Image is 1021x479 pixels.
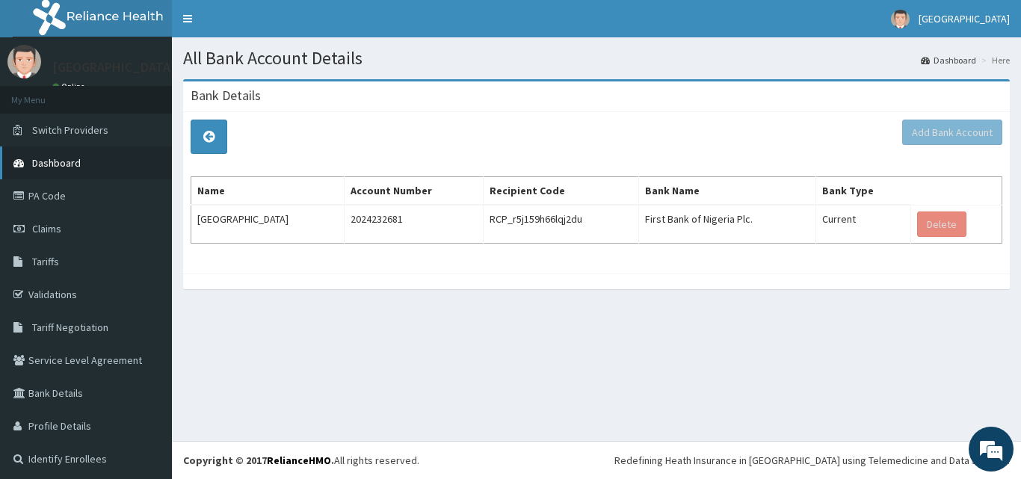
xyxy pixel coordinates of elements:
[483,177,638,205] th: Recipient Code
[52,61,176,74] p: [GEOGRAPHIC_DATA]
[638,205,816,243] td: First Bank of Nigeria Plc.
[191,89,261,102] h3: Bank Details
[902,120,1002,145] button: Add Bank Account
[32,321,108,334] span: Tariff Negotiation
[891,10,910,28] img: User Image
[191,205,345,243] td: [GEOGRAPHIC_DATA]
[483,205,638,243] td: RCP_r5j159h66lqj2du
[52,81,88,92] a: Online
[978,54,1010,67] li: Here
[638,177,816,205] th: Bank Name
[919,12,1010,25] span: [GEOGRAPHIC_DATA]
[78,84,251,103] div: Chat with us now
[32,156,81,170] span: Dashboard
[614,453,1010,468] div: Redefining Heath Insurance in [GEOGRAPHIC_DATA] using Telemedicine and Data Science!
[816,205,910,243] td: Current
[267,454,331,467] a: RelianceHMO
[816,177,910,205] th: Bank Type
[32,222,61,235] span: Claims
[921,54,976,67] a: Dashboard
[32,255,59,268] span: Tariffs
[32,123,108,137] span: Switch Providers
[345,177,484,205] th: Account Number
[917,211,966,237] button: Delete
[28,75,61,112] img: d_794563401_company_1708531726252_794563401
[183,454,334,467] strong: Copyright © 2017 .
[7,320,285,372] textarea: Type your message and hit 'Enter'
[7,45,41,78] img: User Image
[87,144,206,295] span: We're online!
[191,177,345,205] th: Name
[183,49,1010,68] h1: All Bank Account Details
[245,7,281,43] div: Minimize live chat window
[345,205,484,243] td: 2024232681
[172,441,1021,479] footer: All rights reserved.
